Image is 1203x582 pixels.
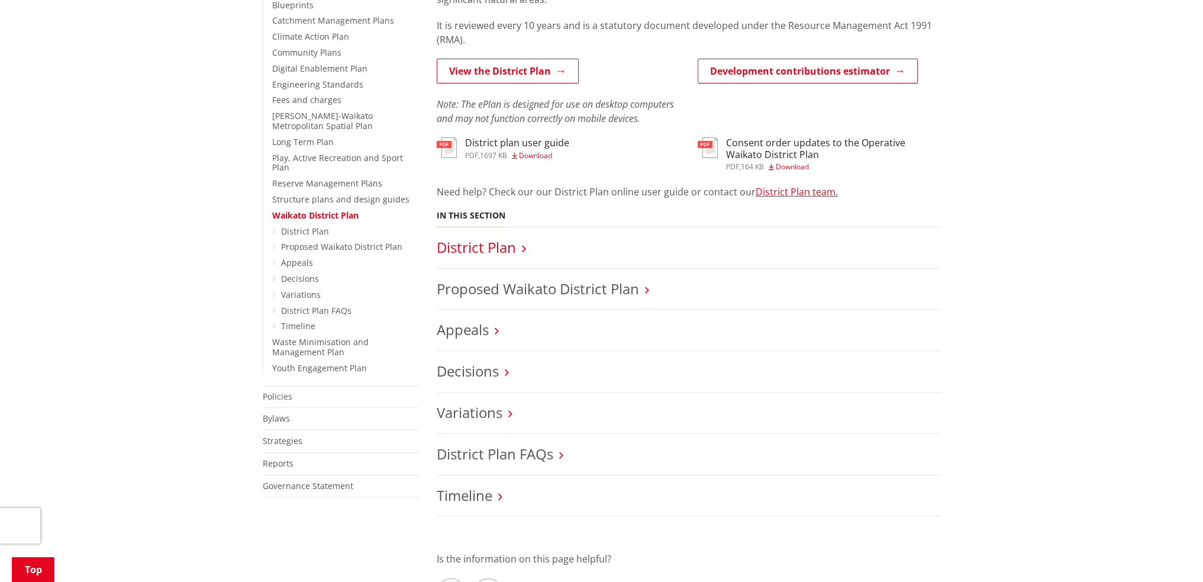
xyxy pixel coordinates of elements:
[272,15,394,26] a: Catchment Management Plans
[480,150,507,160] span: 1697 KB
[272,110,373,131] a: [PERSON_NAME]-Waikato Metropolitan Spatial Plan
[465,150,478,160] span: pdf
[437,237,516,257] a: District Plan
[519,150,552,160] span: Download
[698,59,918,83] a: Development contributions estimator
[437,137,569,159] a: District plan user guide pdf,1697 KB Download
[726,137,941,160] h3: Consent order updates to the Operative Waikato District Plan
[281,305,351,316] a: District Plan FAQs
[437,361,499,381] a: Decisions
[726,162,739,172] span: pdf
[272,336,369,358] a: Waste Minimisation and Management Plan
[12,557,54,582] a: Top
[272,178,382,189] a: Reserve Management Plans
[741,162,764,172] span: 164 KB
[272,79,363,90] a: Engineering Standards
[272,194,409,205] a: Structure plans and design guides
[698,137,718,158] img: document-pdf.svg
[437,485,492,505] a: Timeline
[281,241,402,252] a: Proposed Waikato District Plan
[437,185,941,199] p: Need help? Check our our District Plan online user guide or contact our
[465,137,569,149] h3: District plan user guide
[272,63,367,74] a: Digital Enablement Plan
[698,137,941,170] a: Consent order updates to the Operative Waikato District Plan pdf,164 KB Download
[776,162,809,172] span: Download
[437,444,553,464] a: District Plan FAQs
[263,435,302,446] a: Strategies
[281,320,315,332] a: Timeline
[437,403,502,422] a: Variations
[272,152,403,173] a: Play, Active Recreation and Sport Plan
[263,413,290,424] a: Bylaws
[281,273,319,284] a: Decisions
[272,362,367,374] a: Youth Engagement Plan
[281,257,313,268] a: Appeals
[263,458,294,469] a: Reports
[437,59,579,83] a: View the District Plan
[465,152,569,159] div: ,
[437,552,941,566] p: Is the information on this page helpful?
[263,480,353,491] a: Governance Statement
[437,279,639,298] a: Proposed Waikato District Plan
[437,211,505,221] h5: In this section
[281,289,321,300] a: Variations
[281,226,329,237] a: District Plan
[437,98,674,125] em: Note: The ePlan is designed for use on desktop computers and may not function correctly on mobile...
[437,18,941,47] p: It is reviewed every 10 years and is a statutory document developed under the Resource Management...
[437,320,489,339] a: Appeals
[272,94,341,105] a: Fees and charges
[1149,532,1191,575] iframe: Messenger Launcher
[263,391,292,402] a: Policies
[272,47,341,58] a: Community Plans
[437,137,457,158] img: document-pdf.svg
[272,210,359,221] a: Waikato District Plan
[272,136,334,147] a: Long Term Plan
[726,163,941,171] div: ,
[756,185,838,198] a: District Plan team.
[272,31,349,42] a: Climate Action Plan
